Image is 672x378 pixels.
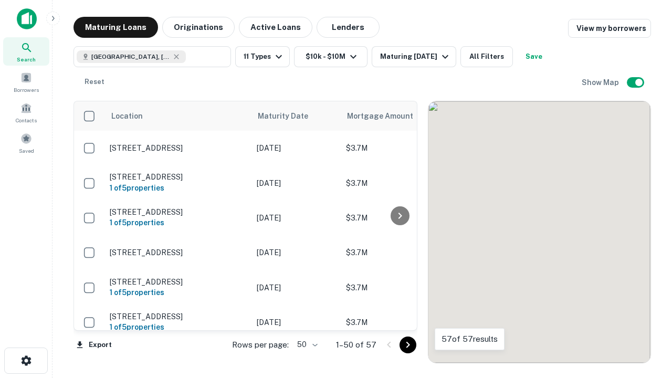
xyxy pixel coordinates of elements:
span: [GEOGRAPHIC_DATA], [GEOGRAPHIC_DATA] [91,52,170,61]
div: 0 0 [428,101,650,363]
h6: 1 of 5 properties [110,287,246,298]
button: Go to next page [400,337,416,353]
p: [DATE] [257,247,335,258]
p: [STREET_ADDRESS] [110,312,246,321]
p: [DATE] [257,177,335,189]
p: Rows per page: [232,339,289,351]
a: Contacts [3,98,49,127]
p: [DATE] [257,282,335,293]
span: Location [111,110,143,122]
button: $10k - $10M [294,46,367,67]
p: [STREET_ADDRESS] [110,277,246,287]
img: capitalize-icon.png [17,8,37,29]
th: Maturity Date [251,101,341,131]
button: Export [73,337,114,353]
p: [DATE] [257,142,335,154]
p: $3.7M [346,212,451,224]
th: Mortgage Amount [341,101,456,131]
p: [STREET_ADDRESS] [110,207,246,217]
th: Location [104,101,251,131]
p: [STREET_ADDRESS] [110,248,246,257]
span: Saved [19,146,34,155]
button: Save your search to get updates of matches that match your search criteria. [517,46,551,67]
button: Maturing [DATE] [372,46,456,67]
span: Borrowers [14,86,39,94]
p: [DATE] [257,212,335,224]
button: 11 Types [235,46,290,67]
a: Search [3,37,49,66]
h6: 1 of 5 properties [110,182,246,194]
p: $3.7M [346,247,451,258]
p: 57 of 57 results [442,333,498,345]
a: Saved [3,129,49,157]
button: Active Loans [239,17,312,38]
p: $3.7M [346,317,451,328]
p: $3.7M [346,142,451,154]
h6: Show Map [582,77,621,88]
button: Originations [162,17,235,38]
p: 1–50 of 57 [336,339,376,351]
p: $3.7M [346,282,451,293]
div: 50 [293,337,319,352]
span: Contacts [16,116,37,124]
h6: 1 of 5 properties [110,321,246,333]
span: Mortgage Amount [347,110,427,122]
h6: 1 of 5 properties [110,217,246,228]
button: All Filters [460,46,513,67]
button: Maturing Loans [73,17,158,38]
a: Borrowers [3,68,49,96]
p: [STREET_ADDRESS] [110,172,246,182]
span: Maturity Date [258,110,322,122]
div: Maturing [DATE] [380,50,451,63]
button: Reset [78,71,111,92]
p: [DATE] [257,317,335,328]
p: [STREET_ADDRESS] [110,143,246,153]
iframe: Chat Widget [619,260,672,311]
span: Search [17,55,36,64]
p: $3.7M [346,177,451,189]
a: View my borrowers [568,19,651,38]
button: Lenders [317,17,380,38]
